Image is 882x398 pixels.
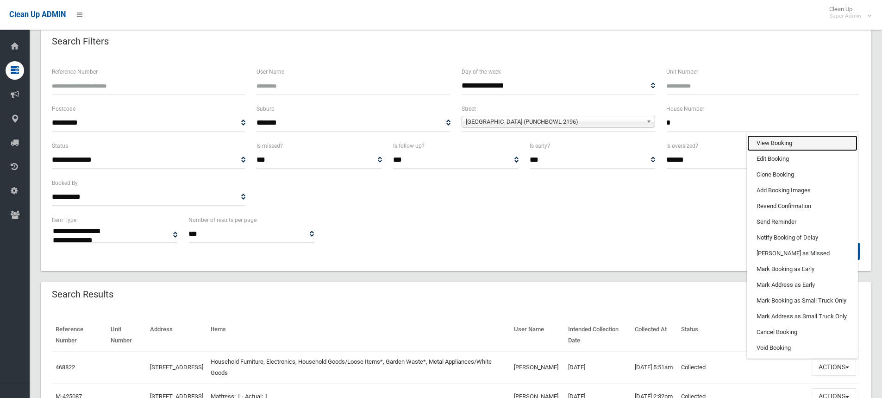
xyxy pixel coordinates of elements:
label: Item Type [52,215,76,225]
label: Reference Number [52,67,98,77]
th: Items [207,319,510,351]
th: User Name [510,319,564,351]
label: Is missed? [256,141,283,151]
a: Resend Confirmation [747,198,857,214]
label: Is oversized? [666,141,698,151]
label: Status [52,141,68,151]
label: Day of the week [462,67,501,77]
a: Edit Booking [747,151,857,167]
a: [STREET_ADDRESS] [150,364,203,371]
th: Reference Number [52,319,107,351]
td: [DATE] [564,351,631,384]
label: Is follow up? [393,141,425,151]
label: Is early? [530,141,550,151]
td: [PERSON_NAME] [510,351,564,384]
a: [PERSON_NAME] as Missed [747,246,857,261]
span: [GEOGRAPHIC_DATA] (PUNCHBOWL 2196) [466,116,643,127]
label: Number of results per page [188,215,256,225]
span: Clean Up [825,6,870,19]
td: [DATE] 5:51am [631,351,677,384]
header: Search Results [41,285,125,303]
a: Send Reminder [747,214,857,230]
label: House Number [666,104,704,114]
th: Status [677,319,808,351]
header: Search Filters [41,32,120,51]
a: Mark Address as Small Truck Only [747,309,857,324]
small: Super Admin [829,13,861,19]
label: Suburb [256,104,275,114]
th: Unit Number [107,319,146,351]
a: View Booking [747,135,857,151]
a: 468822 [56,364,75,371]
a: Void Booking [747,340,857,356]
label: Unit Number [666,67,698,77]
a: Mark Booking as Small Truck Only [747,293,857,309]
label: Booked By [52,178,78,188]
label: Street [462,104,476,114]
label: Postcode [52,104,75,114]
th: Collected At [631,319,677,351]
th: Intended Collection Date [564,319,631,351]
a: Mark Booking as Early [747,261,857,277]
button: Actions [812,359,856,376]
a: Cancel Booking [747,324,857,340]
a: Mark Address as Early [747,277,857,293]
td: Household Furniture, Electronics, Household Goods/Loose Items*, Garden Waste*, Metal Appliances/W... [207,351,510,384]
a: Add Booking Images [747,183,857,198]
a: Clone Booking [747,167,857,183]
th: Address [146,319,207,351]
td: Collected [677,351,808,384]
a: Notify Booking of Delay [747,230,857,246]
label: User Name [256,67,284,77]
span: Clean Up ADMIN [9,10,66,19]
